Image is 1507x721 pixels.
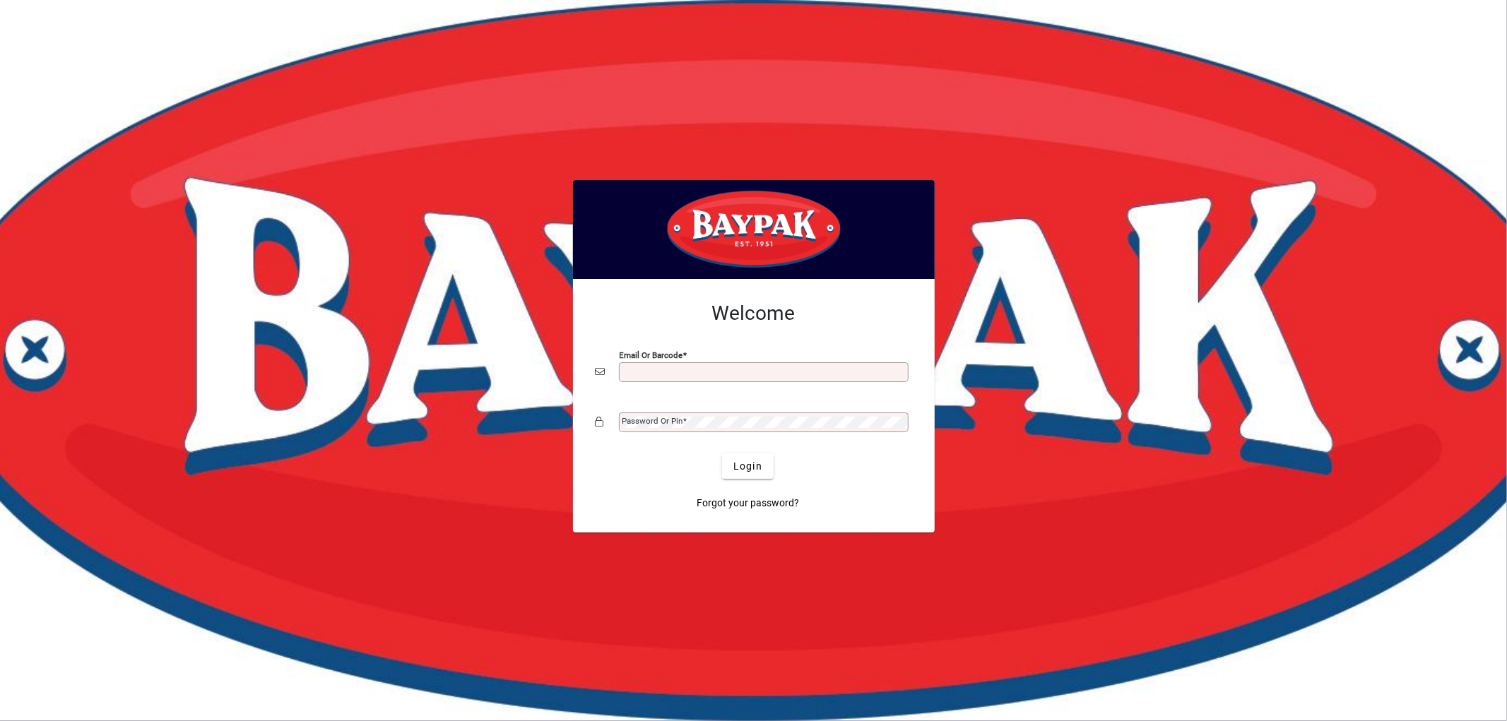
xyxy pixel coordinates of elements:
[733,459,762,474] span: Login
[620,350,683,360] mat-label: Email or Barcode
[691,490,805,516] a: Forgot your password?
[722,453,774,479] button: Login
[596,302,912,326] h2: Welcome
[622,416,683,426] mat-label: Password or Pin
[697,496,799,511] span: Forgot your password?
